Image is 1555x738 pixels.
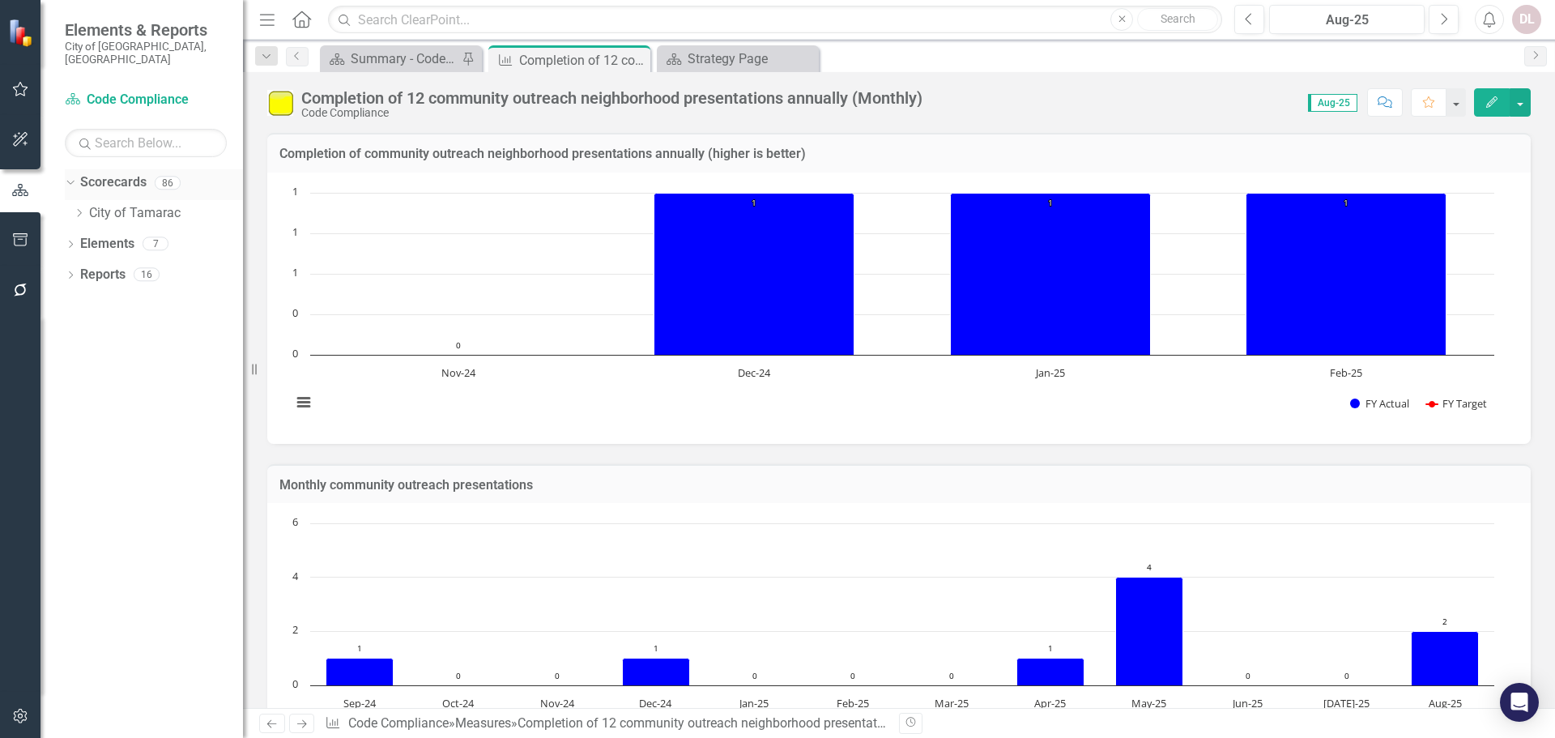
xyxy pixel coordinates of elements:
h3: Monthly community outreach presentations [279,478,1519,493]
div: Strategy Page [688,49,815,69]
a: City of Tamarac [89,204,243,223]
text: 0 [949,670,954,681]
text: [DATE]-25 [1323,696,1370,710]
button: View chart menu, Chart [292,391,315,414]
text: 0 [292,305,298,320]
text: 0 [456,670,461,681]
span: Elements & Reports [65,20,227,40]
div: Open Intercom Messenger [1500,683,1539,722]
text: Feb-25 [1330,365,1362,380]
path: May-25, 4. Monthly Actual. [1116,578,1183,686]
svg: Interactive chart [283,185,1502,428]
text: 1 [752,197,756,208]
text: Nov-24 [441,365,476,380]
text: 1 [292,184,298,198]
a: Elements [80,235,134,254]
img: ClearPoint Strategy [8,19,36,47]
text: 0 [292,346,298,360]
text: 0 [1344,670,1349,681]
a: Strategy Page [661,49,815,69]
text: Sep-24 [343,696,377,710]
a: Code Compliance [348,715,449,731]
text: 1 [1048,642,1053,654]
text: Jan-25 [738,696,769,710]
text: 6 [292,514,298,529]
path: Aug-25, 2. Monthly Actual. [1412,632,1479,686]
a: Summary - Code Enforcement (3020) [324,49,458,69]
div: 86 [155,176,181,190]
button: Search [1137,8,1218,31]
text: 4 [1147,561,1152,573]
text: Apr-25 [1034,696,1066,710]
path: Feb-25, 1. FY Actual. [1246,193,1446,355]
button: Show FY Actual [1350,396,1409,411]
path: Apr-25, 1. Monthly Actual. [1017,659,1084,686]
text: Jun-25 [1231,696,1263,710]
div: Aug-25 [1275,11,1419,30]
img: Slightly below target [267,90,293,116]
text: 0 [456,339,461,351]
path: Sep-24, 1. Monthly Actual. [326,659,394,686]
path: Dec-24, 1. Monthly Actual. [623,659,690,686]
small: City of [GEOGRAPHIC_DATA], [GEOGRAPHIC_DATA] [65,40,227,66]
text: Jan-25 [1034,365,1065,380]
div: Completion of 12 community outreach neighborhood presentations annually (Monthly) [301,89,922,107]
span: Aug-25 [1308,94,1357,112]
text: 1 [292,224,298,239]
input: Search ClearPoint... [328,6,1222,34]
text: 4 [292,569,299,583]
button: DL [1512,5,1541,34]
span: Search [1161,12,1195,25]
a: Scorecards [80,173,147,192]
text: Mar-25 [935,696,969,710]
a: Code Compliance [65,91,227,109]
text: 1 [654,642,658,654]
text: Dec-24 [639,696,672,710]
input: Search Below... [65,129,227,157]
div: » » [325,715,887,733]
div: 7 [143,237,168,251]
text: 1 [357,642,362,654]
text: 1 [1048,197,1053,208]
text: 2 [1442,616,1447,627]
button: Aug-25 [1269,5,1425,34]
a: Reports [80,266,126,284]
a: Measures [455,715,511,731]
text: Dec-24 [738,365,771,380]
text: Aug-25 [1429,696,1462,710]
text: 2 [292,622,298,637]
path: Dec-24, 1. FY Actual. [654,193,854,355]
text: Feb-25 [837,696,869,710]
h3: Completion of community outreach neighborhood presentations annually (higher is better) [279,147,1519,161]
text: Nov-24 [540,696,575,710]
text: 0 [292,676,298,691]
path: Jan-25, 1. FY Actual. [951,193,1151,355]
div: Summary - Code Enforcement (3020) [351,49,458,69]
text: 0 [752,670,757,681]
text: 0 [555,670,560,681]
div: Completion of 12 community outreach neighborhood presentations annually (Monthly) [518,715,1013,731]
button: Show FY Target [1426,396,1488,411]
text: May-25 [1131,696,1166,710]
g: FY Actual, series 1 of 2. Bar series with 4 bars. [361,193,1446,355]
text: 1 [292,265,298,279]
div: Completion of 12 community outreach neighborhood presentations annually (Monthly) [519,50,646,70]
div: Code Compliance [301,107,922,119]
div: Chart. Highcharts interactive chart. [283,185,1515,428]
text: 0 [1246,670,1250,681]
div: 16 [134,268,160,282]
text: 0 [850,670,855,681]
text: 1 [1344,197,1348,208]
text: Oct-24 [442,696,475,710]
